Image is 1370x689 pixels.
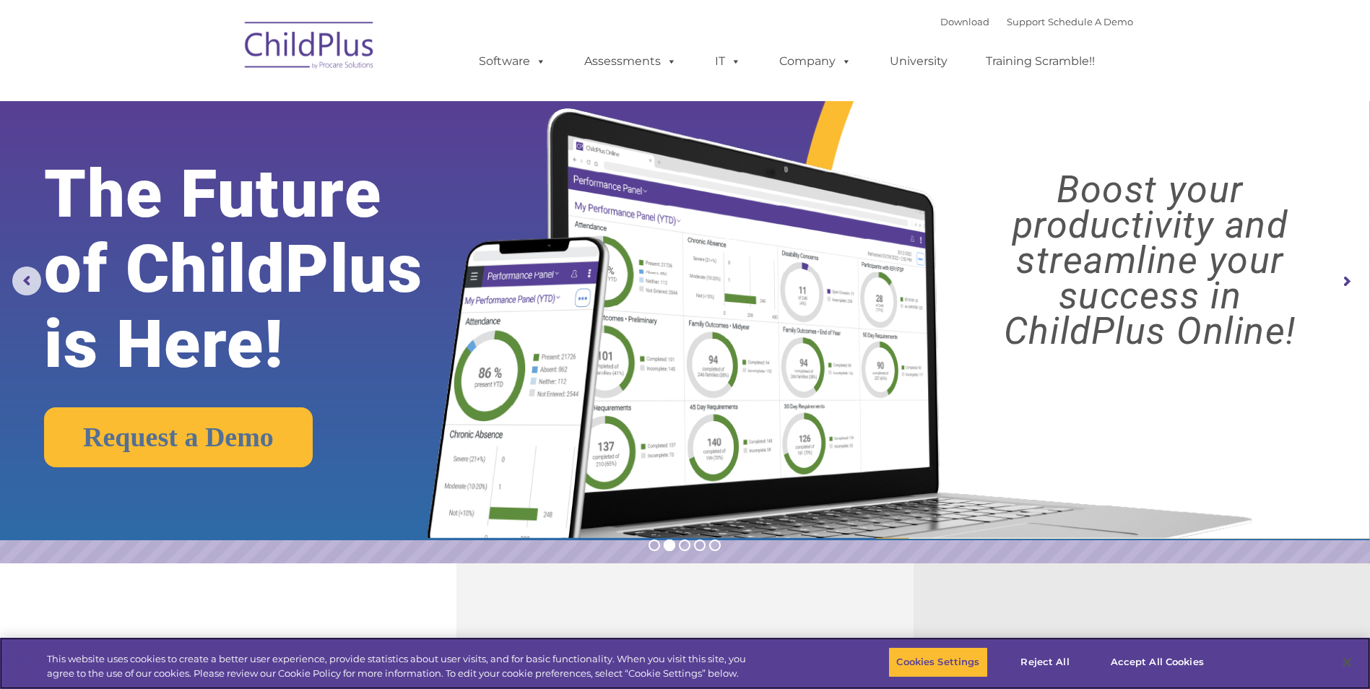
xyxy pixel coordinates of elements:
[1048,16,1133,27] a: Schedule A Demo
[238,12,382,84] img: ChildPlus by Procare Solutions
[570,47,691,76] a: Assessments
[1000,647,1091,677] button: Reject All
[44,157,482,382] rs-layer: The Future of ChildPlus is Here!
[201,95,245,106] span: Last name
[875,47,962,76] a: University
[1103,647,1212,677] button: Accept All Cookies
[201,155,262,165] span: Phone number
[940,16,1133,27] font: |
[1007,16,1045,27] a: Support
[940,16,989,27] a: Download
[47,652,753,680] div: This website uses cookies to create a better user experience, provide statistics about user visit...
[947,172,1353,349] rs-layer: Boost your productivity and streamline your success in ChildPlus Online!
[1331,646,1363,678] button: Close
[765,47,866,76] a: Company
[464,47,560,76] a: Software
[888,647,987,677] button: Cookies Settings
[701,47,755,76] a: IT
[971,47,1109,76] a: Training Scramble!!
[44,407,313,467] a: Request a Demo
